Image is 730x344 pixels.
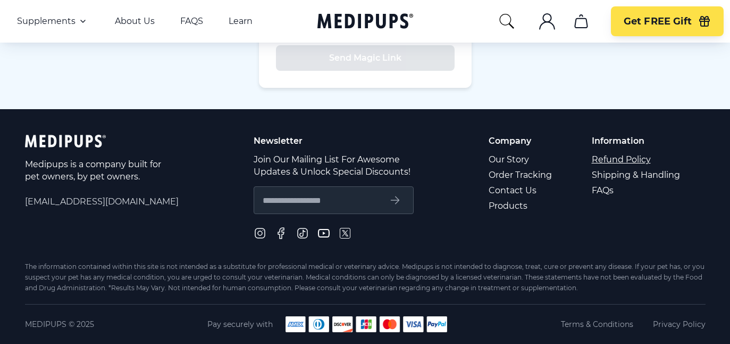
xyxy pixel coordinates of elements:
[254,153,414,178] p: Join Our Mailing List For Awesome Updates & Unlock Special Discounts!
[25,158,163,183] p: Medipups is a company built for pet owners, by pet owners.
[317,11,413,33] a: Medipups
[653,319,706,330] a: Privacy Policy
[17,16,75,27] span: Supplements
[489,198,553,214] a: Products
[25,319,94,330] span: Medipups © 2025
[611,6,724,36] button: Get FREE Gift
[180,16,203,27] a: FAQS
[207,319,273,330] span: Pay securely with
[17,15,89,28] button: Supplements
[624,15,692,28] span: Get FREE Gift
[561,319,633,330] a: Terms & Conditions
[489,152,553,167] a: Our Story
[489,135,553,147] p: Company
[489,167,553,183] a: Order Tracking
[498,13,515,30] button: search
[115,16,155,27] a: About Us
[592,183,682,198] a: FAQs
[568,9,594,34] button: cart
[592,135,682,147] p: Information
[592,152,682,167] a: Refund Policy
[229,16,253,27] a: Learn
[25,195,179,208] span: [EMAIL_ADDRESS][DOMAIN_NAME]
[286,316,447,332] img: payment methods
[592,167,682,183] a: Shipping & Handling
[254,135,414,147] p: Newsletter
[25,261,706,293] div: The information contained within this site is not intended as a substitute for professional medic...
[534,9,560,34] button: account
[489,183,553,198] a: Contact Us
